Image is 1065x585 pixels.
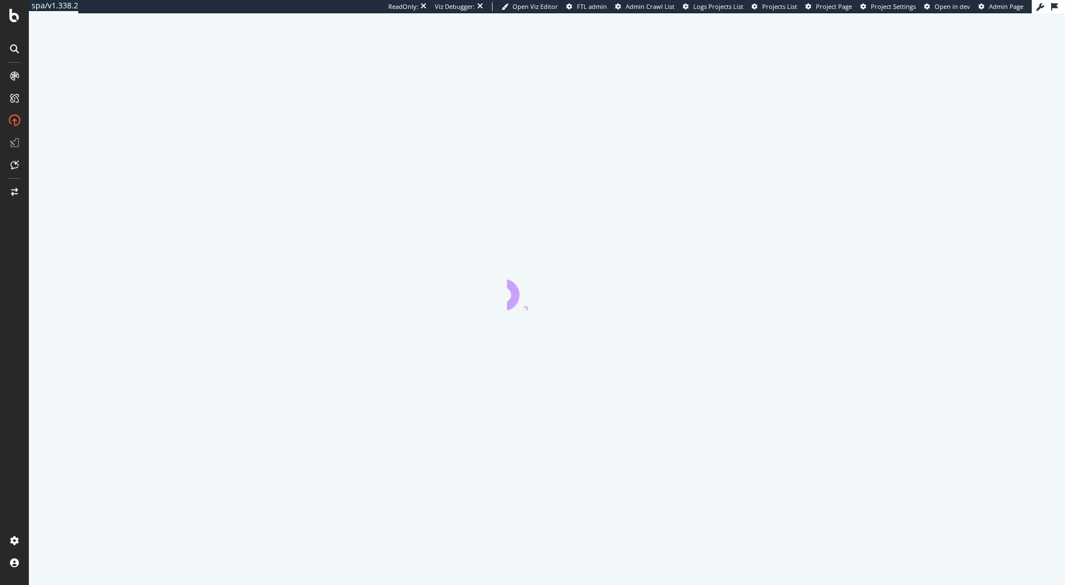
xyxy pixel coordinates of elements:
a: FTL admin [566,2,607,11]
a: Projects List [752,2,797,11]
span: Projects List [762,2,797,11]
span: Open in dev [935,2,970,11]
span: Admin Page [989,2,1023,11]
span: Open Viz Editor [513,2,558,11]
span: FTL admin [577,2,607,11]
span: Project Page [816,2,852,11]
a: Admin Page [978,2,1023,11]
a: Open in dev [924,2,970,11]
a: Admin Crawl List [615,2,674,11]
span: Admin Crawl List [626,2,674,11]
div: ReadOnly: [388,2,418,11]
span: Project Settings [871,2,916,11]
span: Logs Projects List [693,2,743,11]
div: Viz Debugger: [435,2,475,11]
a: Open Viz Editor [501,2,558,11]
a: Project Settings [860,2,916,11]
a: Project Page [805,2,852,11]
div: animation [507,270,587,310]
a: Logs Projects List [683,2,743,11]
